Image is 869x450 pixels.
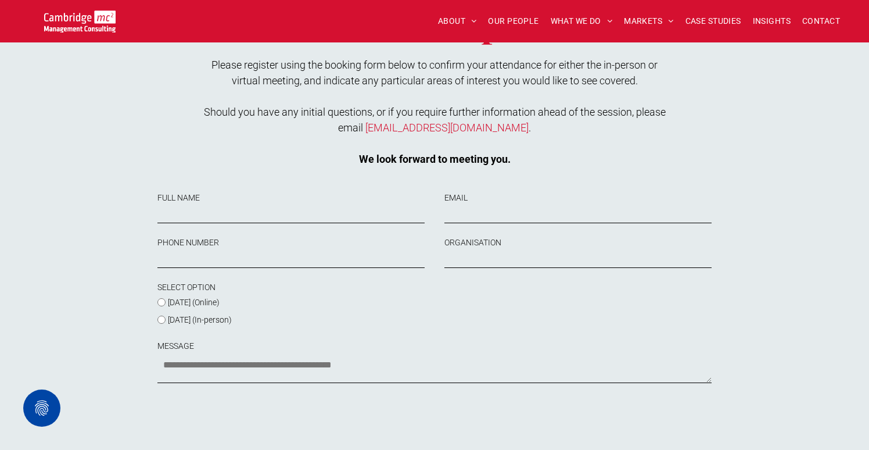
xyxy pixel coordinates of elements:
[168,315,232,324] span: [DATE] (In-person)
[747,12,796,30] a: INSIGHTS
[529,122,531,134] span: .
[157,192,425,204] label: FULL NAME
[365,122,529,134] a: [EMAIL_ADDRESS][DOMAIN_NAME]
[359,153,511,165] strong: We look forward to meeting you.
[482,12,544,30] a: OUR PEOPLE
[796,12,846,30] a: CONTACT
[444,192,712,204] label: EMAIL
[168,298,220,307] span: [DATE] (Online)
[444,237,712,249] label: ORGANISATION
[618,12,679,30] a: MARKETS
[204,106,666,134] span: Should you have any initial questions, or if you require further information ahead of the session...
[44,10,116,33] img: Go to Homepage
[211,59,658,87] span: Please register using the booking form below to confirm your attendance for either the in-person ...
[157,340,712,352] label: MESSAGE
[157,316,166,324] input: [DATE] (In-person)
[680,12,747,30] a: CASE STUDIES
[157,397,334,442] iframe: reCAPTCHA
[157,281,329,294] label: SELECT OPTION
[432,12,483,30] a: ABOUT
[157,237,425,249] label: PHONE NUMBER
[545,12,619,30] a: WHAT WE DO
[157,298,166,306] input: [DATE] (Online)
